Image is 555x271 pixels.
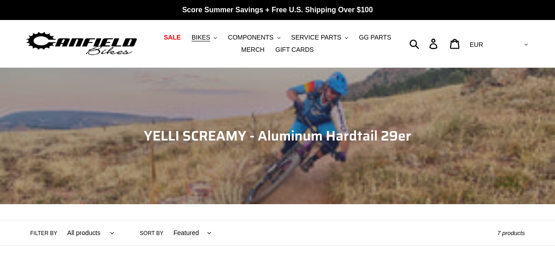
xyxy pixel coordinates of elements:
a: SALE [159,31,185,44]
span: SALE [164,34,181,41]
label: Filter by [30,229,58,237]
img: Canfield Bikes [25,30,138,58]
a: GIFT CARDS [271,44,319,56]
span: 7 products [497,230,525,236]
label: Sort by [140,229,163,237]
span: SERVICE PARTS [291,34,341,41]
span: COMPONENTS [228,34,273,41]
button: COMPONENTS [223,31,285,44]
button: BIKES [187,31,221,44]
span: MERCH [241,46,265,54]
span: YELLI SCREAMY - Aluminum Hardtail 29er [144,125,411,146]
span: BIKES [192,34,210,41]
button: SERVICE PARTS [287,31,353,44]
a: MERCH [237,44,269,56]
span: GIFT CARDS [275,46,314,54]
a: GG PARTS [354,31,396,44]
span: GG PARTS [359,34,391,41]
